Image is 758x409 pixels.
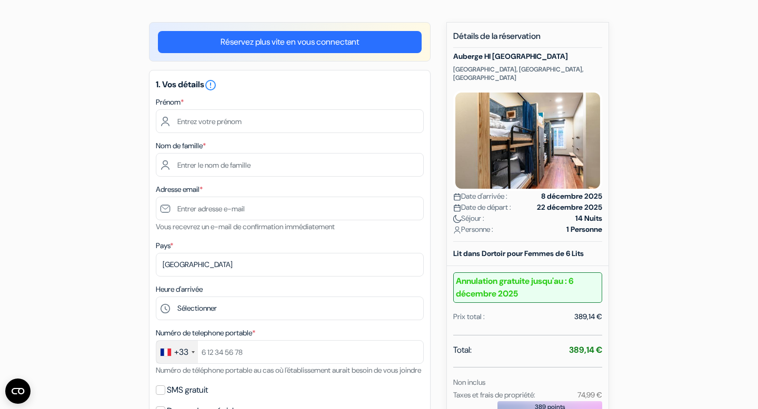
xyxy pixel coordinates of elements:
img: moon.svg [453,215,461,223]
span: Total: [453,344,472,356]
span: Séjour : [453,213,484,224]
i: error_outline [204,79,217,91]
label: Nom de famille [156,140,206,151]
a: error_outline [204,79,217,90]
strong: 1 Personne [566,224,602,235]
div: Prix total : [453,311,485,322]
input: Entrer adresse e-mail [156,197,424,220]
button: Ouvrir le widget CMP [5,379,31,404]
h5: 1. Vos détails [156,79,424,91]
b: Lit dans Dortoir pour Femmes de 6 Lits [453,249,584,258]
small: Numéro de téléphone portable au cas où l'établissement aurait besoin de vous joindre [156,365,421,375]
div: 389,14 € [574,311,602,322]
small: 74,99 € [577,390,602,400]
label: Adresse email [156,184,203,195]
p: [GEOGRAPHIC_DATA], [GEOGRAPHIC_DATA], [GEOGRAPHIC_DATA] [453,65,602,82]
small: Vous recevrez un e-mail de confirmation immédiatement [156,222,335,231]
span: Date d'arrivée : [453,191,507,202]
div: France: +33 [156,341,198,363]
span: Personne : [453,224,493,235]
b: Annulation gratuite jusqu'au : 6 décembre 2025 [453,272,602,303]
input: 6 12 34 56 78 [156,340,424,364]
img: calendar.svg [453,193,461,201]
div: +33 [174,346,188,359]
small: Non inclus [453,377,485,387]
input: Entrez votre prénom [156,109,424,133]
label: Heure d'arrivée [156,284,203,295]
label: Pays [156,240,173,251]
a: Réservez plus vite en vous connectant [158,31,422,53]
strong: 14 Nuits [575,213,602,224]
strong: 8 décembre 2025 [541,191,602,202]
h5: Auberge HI [GEOGRAPHIC_DATA] [453,52,602,61]
small: Taxes et frais de propriété: [453,390,535,400]
img: user_icon.svg [453,226,461,234]
label: Numéro de telephone portable [156,328,255,339]
strong: 389,14 € [569,344,602,355]
label: SMS gratuit [167,383,208,397]
span: Date de départ : [453,202,511,213]
img: calendar.svg [453,204,461,212]
input: Entrer le nom de famille [156,153,424,177]
label: Prénom [156,97,184,108]
strong: 22 décembre 2025 [537,202,602,213]
h5: Détails de la réservation [453,31,602,48]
